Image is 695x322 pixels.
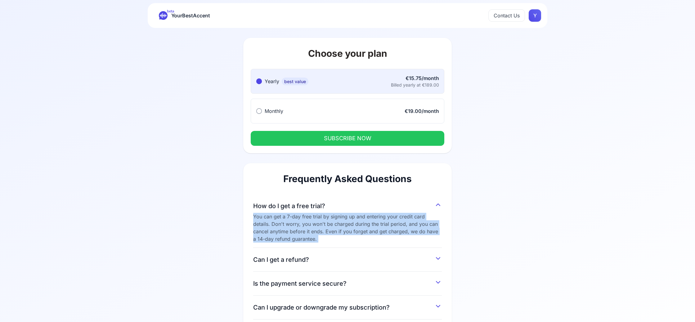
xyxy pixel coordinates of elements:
[282,78,308,85] span: best value
[253,303,390,312] span: Can I upgrade or downgrade my subscription?
[253,301,442,312] button: Can I upgrade or downgrade my subscription?
[167,9,174,14] span: beta
[405,107,439,115] div: €19.00/month
[529,9,541,22] div: Y
[253,279,347,288] span: Is the payment service secure?
[488,9,525,22] button: Contact Us
[253,213,442,243] div: You can get a 7-day free trial by signing up and entering your credit card details. Don't worry, ...
[253,253,442,264] button: Can I get a refund?
[265,108,283,114] span: Monthly
[265,78,279,84] span: Yearly
[253,173,442,184] h2: Frequently Asked Questions
[154,11,215,20] a: betaYourBestAccent
[529,9,541,22] button: YY
[251,131,444,146] button: SUBSCRIBE NOW
[171,11,210,20] span: YourBestAccent
[391,82,439,88] div: Billed yearly at €189.00
[253,255,309,264] span: Can I get a refund?
[253,199,442,210] button: How do I get a free trial?
[251,99,444,123] button: Monthly€19.00/month
[253,202,325,210] span: How do I get a free trial?
[253,277,442,288] button: Is the payment service secure?
[251,48,444,59] h1: Choose your plan
[251,69,444,94] button: Yearlybest value€15.75/monthBilled yearly at €189.00
[391,74,439,82] div: €15.75/month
